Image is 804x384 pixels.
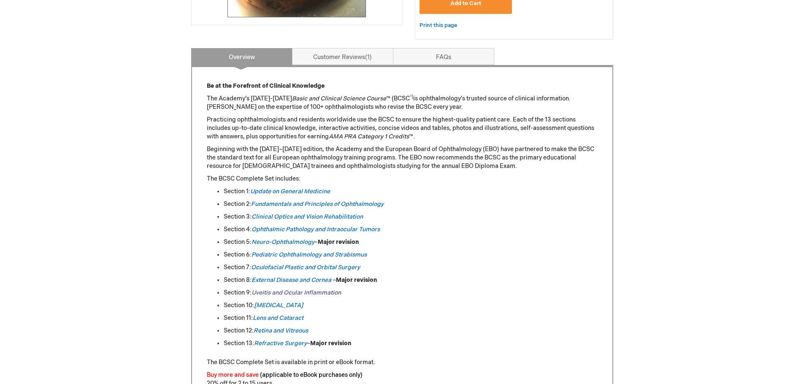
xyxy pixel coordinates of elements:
[224,213,598,221] li: Section 3:
[224,225,598,234] li: Section 4:
[393,48,494,65] a: FAQs
[318,238,359,246] strong: Major revision
[251,200,384,208] a: Fundamentals and Principles of Ophthalmology
[420,20,457,31] a: Print this page
[250,188,330,195] a: Update on General Medicine
[224,301,598,310] li: Section 10:
[251,264,360,271] a: Oculofacial Plastic and Orbital Surgery
[224,314,598,322] li: Section 11:
[207,95,598,111] p: The Academy’s [DATE]-[DATE] ™ (BCSC is ophthalmology’s trusted source of clinical information. [P...
[207,371,259,379] font: Buy more and save
[224,327,598,335] li: Section 12:
[252,251,367,258] a: Pediatric Ophthalmology and Strabismus
[207,116,598,141] p: Practicing ophthalmologists and residents worldwide use the BCSC to ensure the highest-quality pa...
[224,276,598,284] li: Section 8: –
[260,371,363,379] font: (applicable to eBook purchases only)
[329,133,409,140] em: AMA PRA Category 1 Credits
[207,175,598,183] p: The BCSC Complete Set includes:
[207,145,598,170] p: Beginning with the [DATE]–[DATE] edition, the Academy and the European Board of Ophthalmology (EB...
[253,314,303,322] a: Lens and Cataract
[224,187,598,196] li: Section 1:
[292,95,386,102] em: Basic and Clinical Science Course
[207,82,325,89] strong: Be at the Forefront of Clinical Knowledge
[310,340,351,347] strong: Major revision
[224,263,598,272] li: Section 7:
[191,48,292,65] a: Overview
[207,358,598,367] p: The BCSC Complete Set is available in print or eBook format.
[254,302,303,309] a: [MEDICAL_DATA]
[254,340,307,347] a: Refractive Surgery
[252,226,380,233] a: Ophthalmic Pathology and Intraocular Tumors
[224,289,598,297] li: Section 9:
[224,200,598,208] li: Section 2:
[336,276,377,284] strong: Major revision
[365,54,372,61] span: 1
[252,238,314,246] a: Neuro-Ophthalmology
[292,48,393,65] a: Customer Reviews1
[224,251,598,259] li: Section 6:
[410,95,413,100] sup: ®)
[224,238,598,246] li: Section 5: –
[224,339,598,348] li: Section 13: –
[252,289,341,296] a: Uveitis and Ocular Inflammation
[252,213,363,220] a: Clinical Optics and Vision Rehabilitation
[254,327,308,334] a: Retina and Vitreous
[252,276,331,284] a: External Disease and Cornea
